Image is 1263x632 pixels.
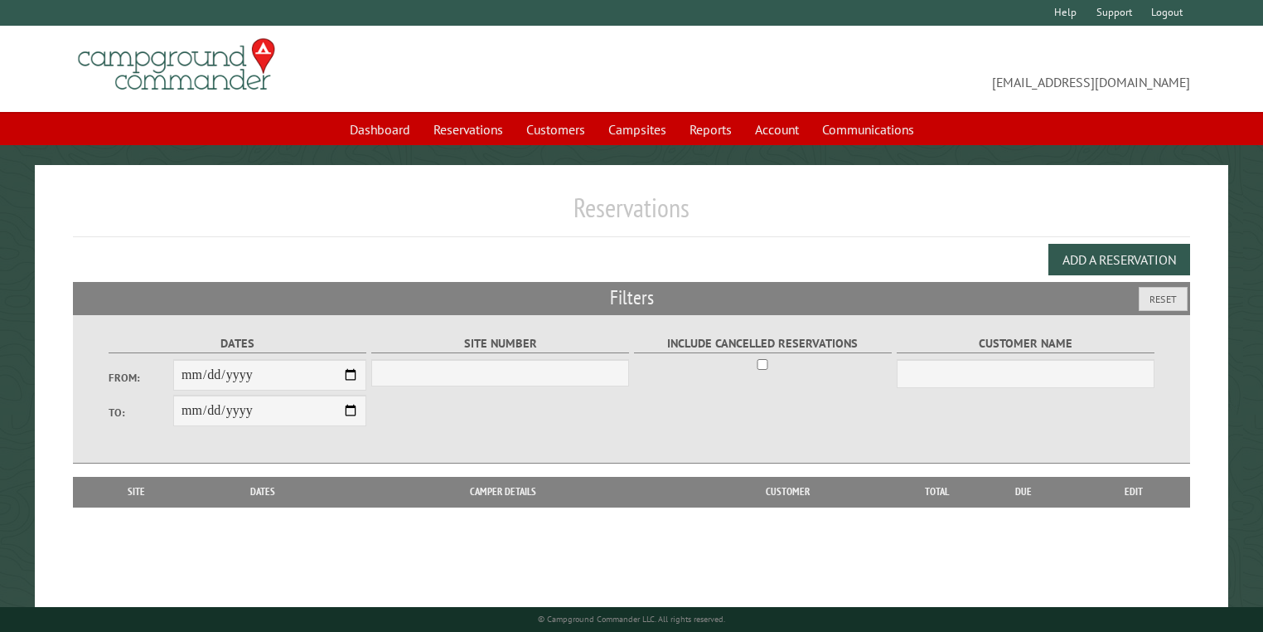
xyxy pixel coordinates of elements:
[970,477,1077,507] th: Due
[81,477,191,507] th: Site
[1139,287,1188,311] button: Reset
[73,32,280,97] img: Campground Commander
[904,477,970,507] th: Total
[634,334,892,353] label: Include Cancelled Reservations
[680,114,742,145] a: Reports
[516,114,595,145] a: Customers
[109,370,173,386] label: From:
[423,114,513,145] a: Reservations
[1077,477,1190,507] th: Edit
[1048,244,1190,275] button: Add a Reservation
[340,114,420,145] a: Dashboard
[73,192,1191,237] h1: Reservations
[73,282,1191,314] h2: Filters
[598,114,676,145] a: Campsites
[631,46,1190,92] span: [EMAIL_ADDRESS][DOMAIN_NAME]
[109,334,366,353] label: Dates
[812,114,924,145] a: Communications
[538,614,725,625] small: © Campground Commander LLC. All rights reserved.
[336,477,672,507] th: Camper Details
[109,405,173,421] label: To:
[745,114,809,145] a: Account
[191,477,335,507] th: Dates
[897,334,1154,353] label: Customer Name
[371,334,629,353] label: Site Number
[671,477,904,507] th: Customer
